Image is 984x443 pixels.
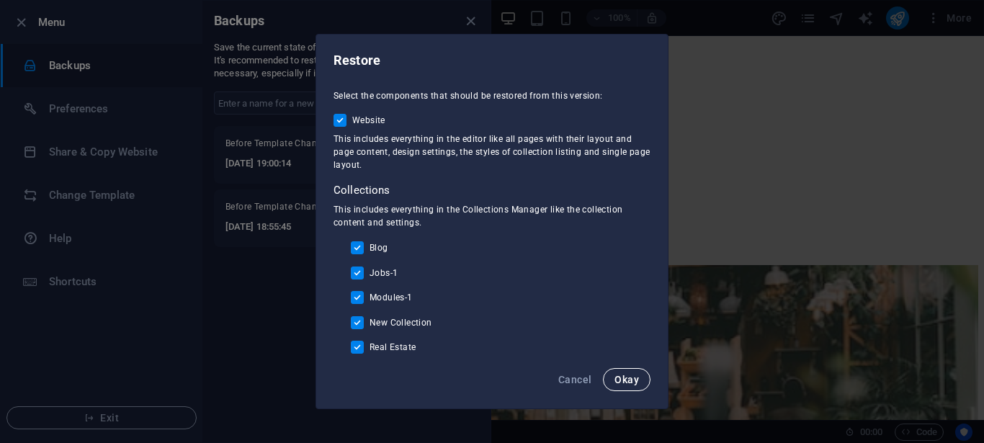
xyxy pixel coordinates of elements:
button: Okay [603,368,650,391]
span: Okay [614,374,639,385]
p: Collections [334,183,650,197]
span: Jobs-1 [370,267,398,279]
button: Cancel [553,368,597,391]
span: Cancel [558,374,591,385]
a: Skip to main content [6,6,102,18]
span: Website [352,115,385,126]
span: Blog [370,242,388,254]
span: This includes everything in the editor like all pages with their layout and page content, design ... [334,134,650,170]
span: Modules-1 [370,292,413,303]
span: This includes everything in the Collections Manager like the collection content and settings. [334,205,622,228]
span: Select the components that should be restored from this version: [334,91,603,101]
span: Real Estate [370,341,416,353]
h2: Restore [334,52,650,69]
span: New Collection [370,317,432,328]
